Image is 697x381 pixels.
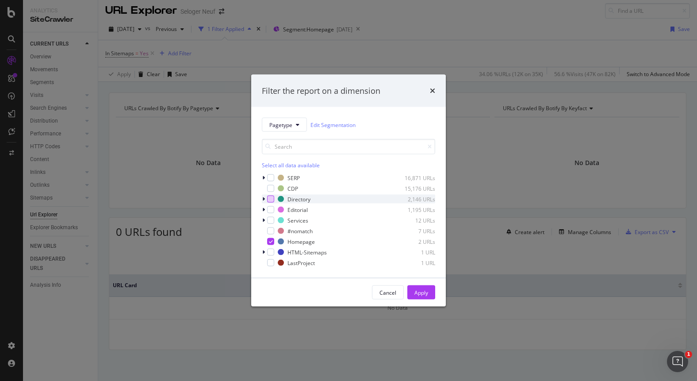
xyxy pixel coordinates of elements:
[287,259,315,266] div: LastProject
[372,285,404,300] button: Cancel
[287,195,310,203] div: Directory
[392,248,435,256] div: 1 URL
[667,351,688,372] iframe: Intercom live chat
[392,206,435,213] div: 1,195 URLs
[287,174,300,181] div: SERP
[430,85,435,96] div: times
[287,248,327,256] div: HTML-Sitemaps
[262,139,435,154] input: Search
[392,238,435,245] div: 2 URLs
[262,162,435,169] div: Select all data available
[407,285,435,300] button: Apply
[310,120,356,129] a: Edit Segmentation
[414,289,428,296] div: Apply
[379,289,396,296] div: Cancel
[392,259,435,266] div: 1 URL
[685,351,692,358] span: 1
[392,195,435,203] div: 2,146 URLs
[392,185,435,192] div: 15,176 URLs
[392,216,435,224] div: 12 URLs
[251,74,446,307] div: modal
[287,227,313,235] div: #nomatch
[269,121,292,128] span: Pagetype
[287,206,308,213] div: Editorial
[262,85,380,96] div: Filter the report on a dimension
[287,216,308,224] div: Services
[287,185,298,192] div: CDP
[262,118,307,132] button: Pagetype
[287,238,315,245] div: Homepage
[392,174,435,181] div: 16,871 URLs
[392,227,435,235] div: 7 URLs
